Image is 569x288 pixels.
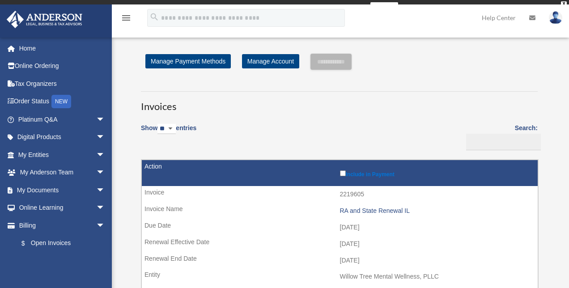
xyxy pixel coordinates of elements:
[96,110,114,129] span: arrow_drop_down
[6,57,119,75] a: Online Ordering
[145,54,231,68] a: Manage Payment Methods
[96,146,114,164] span: arrow_drop_down
[549,11,562,24] img: User Pic
[6,146,119,164] a: My Entitiesarrow_drop_down
[340,169,534,178] label: Include in Payment
[157,124,176,134] select: Showentries
[4,11,85,28] img: Anderson Advisors Platinum Portal
[6,199,119,217] a: Online Learningarrow_drop_down
[141,123,196,143] label: Show entries
[149,12,159,22] i: search
[121,13,132,23] i: menu
[463,123,538,150] label: Search:
[141,91,538,114] h3: Invoices
[13,234,110,253] a: $Open Invoices
[6,216,114,234] a: Billingarrow_drop_down
[6,181,119,199] a: My Documentsarrow_drop_down
[96,181,114,199] span: arrow_drop_down
[96,216,114,235] span: arrow_drop_down
[142,219,538,236] td: [DATE]
[26,238,31,249] span: $
[340,170,346,176] input: Include in Payment
[121,16,132,23] a: menu
[142,236,538,253] td: [DATE]
[96,128,114,147] span: arrow_drop_down
[6,164,119,182] a: My Anderson Teamarrow_drop_down
[96,199,114,217] span: arrow_drop_down
[370,2,398,13] a: survey
[6,93,119,111] a: Order StatusNEW
[142,186,538,203] td: 2219605
[6,110,119,128] a: Platinum Q&Aarrow_drop_down
[142,252,538,269] td: [DATE]
[171,2,366,13] div: Get a chance to win 6 months of Platinum for free just by filling out this
[6,39,119,57] a: Home
[6,75,119,93] a: Tax Organizers
[561,1,567,7] div: close
[340,207,534,215] div: RA and State Renewal IL
[242,54,299,68] a: Manage Account
[96,164,114,182] span: arrow_drop_down
[142,268,538,285] td: Willow Tree Mental Wellness, PLLC
[6,128,119,146] a: Digital Productsarrow_drop_down
[51,95,71,108] div: NEW
[13,252,114,270] a: Past Invoices
[466,134,541,151] input: Search:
